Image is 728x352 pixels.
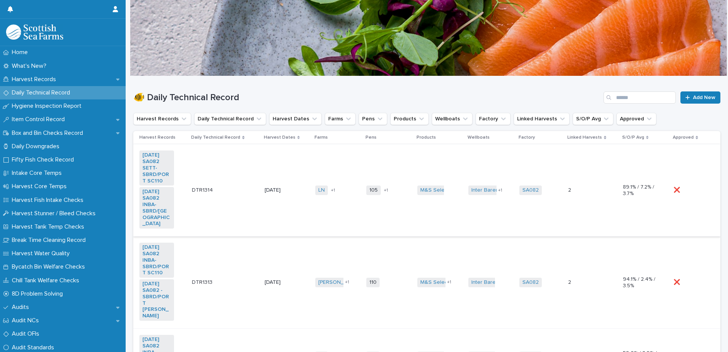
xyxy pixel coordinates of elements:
[9,277,85,284] p: Chill Tank Welfare Checks
[514,113,570,125] button: Linked Harvests
[9,76,62,83] p: Harvest Records
[191,133,240,142] p: Daily Technical Record
[133,92,600,103] h1: 🐠 Daily Technical Record
[9,210,102,217] p: Harvest Stunner / Bleed Checks
[9,290,69,298] p: 8D Problem Solving
[623,276,658,289] p: 94.1% / 2.4% / 3.5%
[471,279,503,286] a: Inter Barents
[622,133,644,142] p: S/O/P Avg
[417,133,436,142] p: Products
[476,113,511,125] button: Factory
[522,187,539,194] a: SA082
[9,89,76,96] p: Daily Technical Record
[522,279,539,286] a: SA082
[9,49,34,56] p: Home
[623,184,658,197] p: 89.1% / 7.2% / 3.7%
[9,62,53,70] p: What's New?
[192,278,214,286] p: DTR1313
[9,143,65,150] p: Daily Downgrades
[142,152,171,184] a: [DATE] SA082 SETT-SBRD/PORT SC110
[432,113,473,125] button: Wellboats
[318,279,360,286] a: [PERSON_NAME]
[366,133,377,142] p: Pens
[265,279,299,286] p: [DATE]
[139,133,176,142] p: Harvest Records
[9,183,73,190] p: Harvest Core Temps
[9,170,68,177] p: Intake Core Temps
[680,91,720,104] a: Add New
[674,278,682,286] p: ❌
[9,223,90,230] p: Harvest Tank Temp Checks
[142,281,171,319] a: [DATE] SA082 -SBRD/PORT [PERSON_NAME]
[567,133,602,142] p: Linked Harvests
[568,186,573,194] p: 2
[603,91,676,104] input: Search
[674,186,682,194] p: ❌
[693,95,715,100] span: Add New
[325,113,356,125] button: Farms
[331,188,335,193] span: + 1
[194,113,266,125] button: Daily Technical Record
[468,133,490,142] p: Wellboats
[673,133,694,142] p: Approved
[142,189,171,227] a: [DATE] SA082 INBA-SBRD/[GEOGRAPHIC_DATA]
[366,186,381,195] span: 105
[6,24,63,40] img: mMrefqRFQpe26GRNOUkG
[192,186,214,194] p: DTR1314
[9,263,91,270] p: Bycatch Bin Welfare Checks
[133,113,191,125] button: Harvest Records
[9,102,88,110] p: Hygiene Inspection Report
[133,237,720,329] tr: [DATE] SA082 INBA-SBRD/PORT SC110 [DATE] SA082 -SBRD/PORT [PERSON_NAME] DTR1313DTR1313 [DATE][PER...
[9,317,45,324] p: Audit NCs
[471,187,503,194] a: Inter Barents
[359,113,387,125] button: Pens
[9,344,60,351] p: Audit Standards
[573,113,613,125] button: S/O/P Avg
[568,278,573,286] p: 2
[384,188,388,193] span: + 1
[269,113,322,125] button: Harvest Dates
[9,237,92,244] p: Break Time Cleaning Record
[9,197,89,204] p: Harvest Fish Intake Checks
[366,278,380,287] span: 110
[9,250,76,257] p: Harvest Water Quality
[9,130,89,137] p: Box and Bin Checks Record
[142,244,171,276] a: [DATE] SA082 INBA-SBRD/PORT SC110
[9,330,45,338] p: Audit OFIs
[133,144,720,237] tr: [DATE] SA082 SETT-SBRD/PORT SC110 [DATE] SA082 INBA-SBRD/[GEOGRAPHIC_DATA] DTR1314DTR1314 [DATE]L...
[9,116,71,123] p: Item Control Record
[318,187,325,194] a: LN
[447,280,451,285] span: + 1
[420,279,449,286] a: M&S Select
[420,187,449,194] a: M&S Select
[390,113,429,125] button: Products
[345,280,349,285] span: + 1
[9,156,80,163] p: Fifty Fish Check Record
[265,187,299,194] p: [DATE]
[264,133,295,142] p: Harvest Dates
[616,113,656,125] button: Approved
[315,133,328,142] p: Farms
[9,304,35,311] p: Audits
[519,133,535,142] p: Factory
[498,188,502,193] span: + 1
